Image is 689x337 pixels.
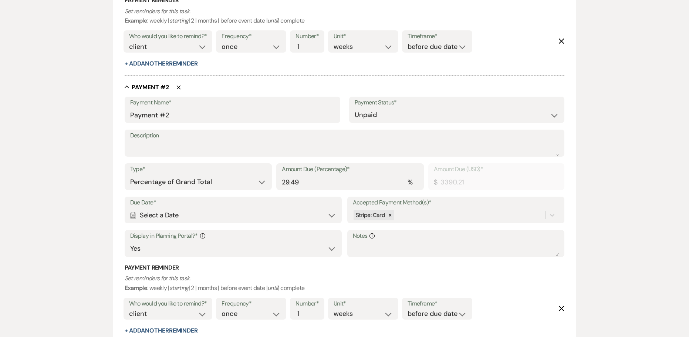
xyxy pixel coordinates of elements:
[295,298,319,309] label: Number*
[267,17,278,24] i: until
[267,284,278,292] i: until
[334,298,393,309] label: Unit*
[408,31,467,42] label: Timeframe*
[434,164,559,175] label: Amount Due (USD)*
[125,17,148,24] b: Example
[222,298,281,309] label: Frequency*
[130,97,335,108] label: Payment Name*
[355,97,559,108] label: Payment Status*
[125,7,565,26] p: : weekly | | 2 | months | before event date | | complete
[130,231,337,241] label: Display in Planning Portal?*
[130,197,337,208] label: Due Date*
[169,17,189,24] i: starting
[125,284,148,292] b: Example
[356,211,385,219] span: Stripe: Card
[282,164,418,175] label: Amount Due (Percentage)*
[169,284,189,292] i: starting
[408,298,467,309] label: Timeframe*
[353,231,559,241] label: Notes
[129,31,207,42] label: Who would you like to remind?*
[125,264,565,272] h3: Payment Reminder
[353,197,559,208] label: Accepted Payment Method(s)*
[125,83,169,91] button: Payment #2
[295,31,319,42] label: Number*
[434,177,437,187] div: $
[125,274,565,293] p: : weekly | | 2 | months | before event date | | complete
[132,83,169,91] h5: Payment # 2
[130,208,337,223] div: Select a Date
[222,31,281,42] label: Frequency*
[130,164,267,175] label: Type*
[334,31,393,42] label: Unit*
[129,298,207,309] label: Who would you like to remind?*
[125,274,190,282] i: Set reminders for this task.
[125,328,198,334] button: + AddAnotherReminder
[130,130,559,141] label: Description
[125,61,198,67] button: + AddAnotherReminder
[125,7,190,15] i: Set reminders for this task.
[408,177,412,187] div: %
